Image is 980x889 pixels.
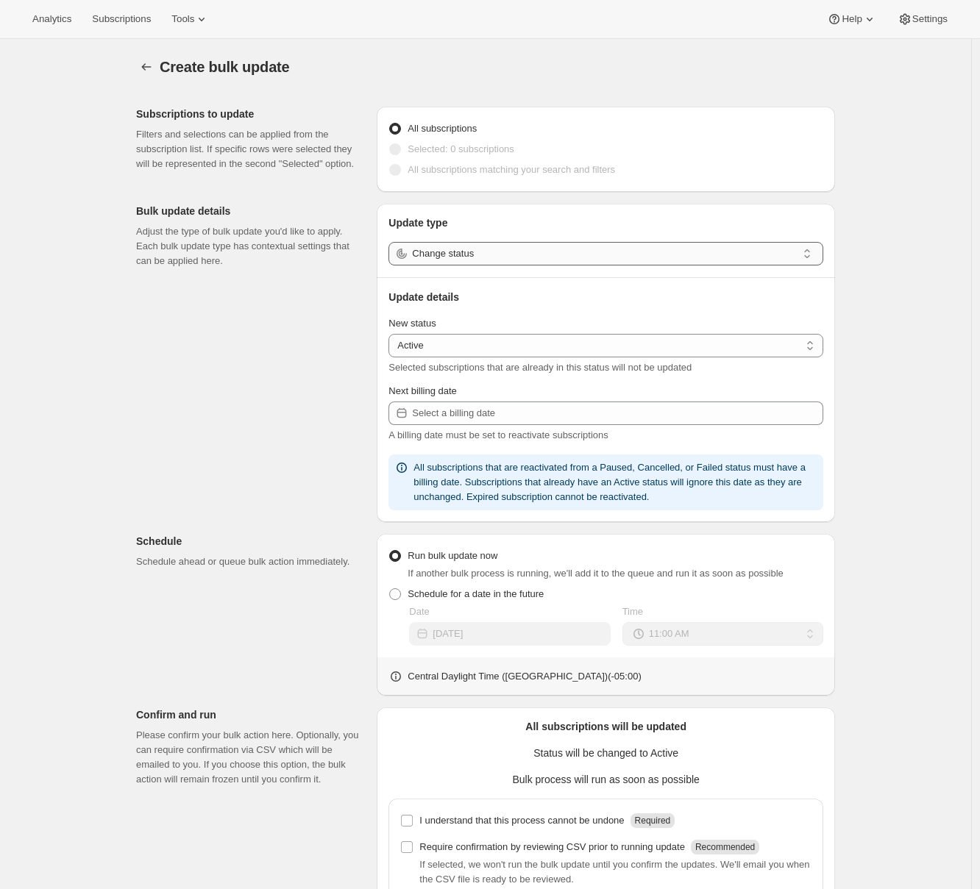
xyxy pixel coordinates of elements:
span: If selected, we won't run the bulk update until you confirm the updates. We'll email you when the... [419,859,809,885]
button: Settings [889,9,956,29]
input: Select a billing date [412,401,823,425]
span: A billing date must be set to reactivate subscriptions [388,429,608,440]
p: Adjust the type of bulk update you'd like to apply. Each bulk update type has contextual settings... [136,224,365,268]
p: Schedule [136,534,365,549]
p: Filters and selections can be applied from the subscription list. If specific rows were selected ... [136,127,365,171]
span: Subscriptions [92,13,151,25]
span: New status [388,318,436,329]
span: Selected subscriptions that are already in this status will not be updated [388,362,692,373]
p: Please confirm your bulk action here. Optionally, you can require confirmation via CSV which will... [136,728,365,787]
p: Subscriptions to update [136,107,365,121]
p: Bulk process will run as soon as possible [388,772,823,787]
p: Bulk update details [136,204,365,218]
span: Next billing date [388,385,457,396]
p: All subscriptions will be updated [388,719,823,734]
p: Schedule ahead or queue bulk action immediately. [136,554,365,569]
p: Require confirmation by reviewing CSV prior to running update [419,840,685,854]
button: Tools [163,9,218,29]
button: Help [818,9,885,29]
p: I understand that this process cannot be undone [419,813,624,828]
span: Help [842,13,862,25]
span: If another bulk process is running, we'll add it to the queue and run it as soon as possible [408,568,784,579]
span: Run bulk update now [408,550,497,561]
span: Schedule for a date in the future [408,588,544,599]
span: Tools [171,13,194,25]
button: Analytics [24,9,80,29]
p: All subscriptions that are reactivated from a Paused, Cancelled, or Failed status must have a bil... [413,460,817,504]
p: Central Daylight Time ([GEOGRAPHIC_DATA]) ( -05 : 00 ) [408,669,641,684]
span: Analytics [32,13,71,25]
span: Selected: 0 subscriptions [408,143,514,154]
button: Subscriptions [83,9,160,29]
p: Update details [388,290,823,304]
span: Time [622,606,643,617]
p: Update type [388,215,823,230]
span: All subscriptions matching your search and filters [408,164,615,175]
p: Confirm and run [136,707,365,722]
span: All subscriptions [408,123,477,134]
span: Create bulk update [160,59,289,75]
span: Date [409,606,429,617]
span: Recommended [695,842,755,852]
span: Required [635,815,671,826]
p: Status will be changed to Active [388,746,823,760]
span: Settings [912,13,948,25]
